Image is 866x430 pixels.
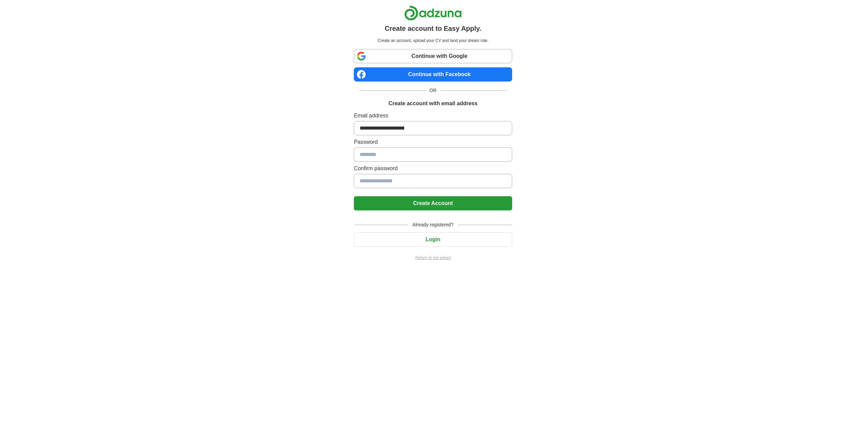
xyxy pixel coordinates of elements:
button: Login [354,232,512,247]
label: Email address [354,112,512,120]
img: Adzuna logo [404,5,462,21]
a: Continue with Facebook [354,67,512,82]
a: Return to job advert [354,255,512,261]
a: Continue with Google [354,49,512,63]
label: Confirm password [354,164,512,173]
label: Password [354,138,512,146]
a: Login [354,236,512,242]
p: Create an account, upload your CV and land your dream role. [355,38,510,44]
span: Already registered? [408,221,457,228]
span: OR [426,87,441,94]
button: Create Account [354,196,512,210]
h1: Create account with email address [388,99,477,108]
h1: Create account to Easy Apply. [385,23,481,33]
